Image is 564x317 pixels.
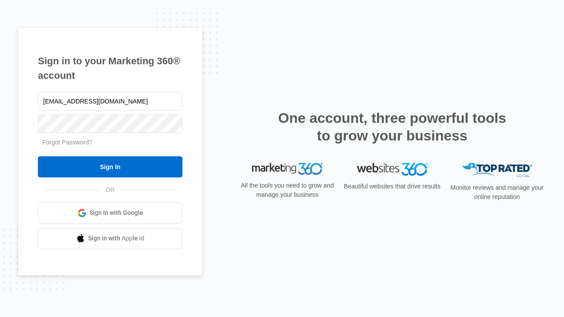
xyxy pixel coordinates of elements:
[100,185,121,195] span: OR
[38,156,182,177] input: Sign In
[38,203,182,224] a: Sign in with Google
[88,234,145,243] span: Sign in with Apple Id
[252,163,323,175] img: Marketing 360
[343,182,442,191] p: Beautiful websites that drive results
[462,163,532,177] img: Top Rated Local
[38,228,182,249] a: Sign in with Apple Id
[38,92,182,111] input: Email
[238,181,337,199] p: All the tools you need to grow and manage your business
[357,163,427,176] img: Websites 360
[89,208,143,217] span: Sign in with Google
[42,139,93,146] a: Forgot Password?
[448,183,546,202] p: Monitor reviews and manage your online reputation
[275,109,509,144] h2: One account, three powerful tools to grow your business
[38,54,182,83] h1: Sign in to your Marketing 360® account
